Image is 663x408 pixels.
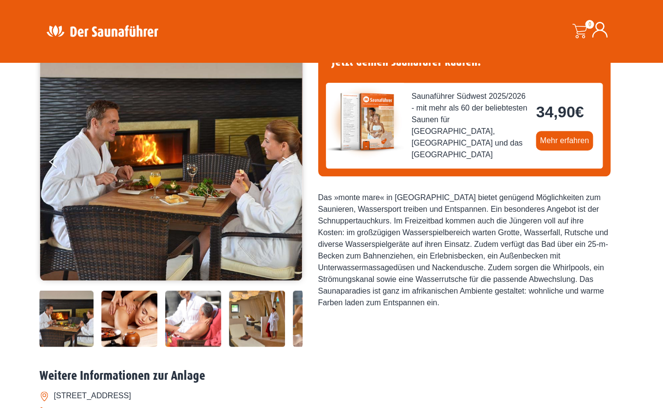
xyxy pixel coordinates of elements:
button: Previous [49,151,74,176]
bdi: 34,90 [536,103,584,121]
img: der-saunafuehrer-2025-suedwest.jpg [326,83,404,161]
span: € [575,103,584,121]
button: Next [281,151,305,176]
a: Mehr erfahren [536,131,593,150]
span: 0 [585,20,594,29]
h2: Weitere Informationen zur Anlage [39,369,624,384]
li: [STREET_ADDRESS] [39,388,624,404]
span: Saunaführer Südwest 2025/2026 - mit mehr als 60 der beliebtesten Saunen für [GEOGRAPHIC_DATA], [G... [412,91,529,161]
div: Das »monte mare« in [GEOGRAPHIC_DATA] bietet genügend Möglichkeiten zum Saunieren, Wassersport tr... [318,192,610,309]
